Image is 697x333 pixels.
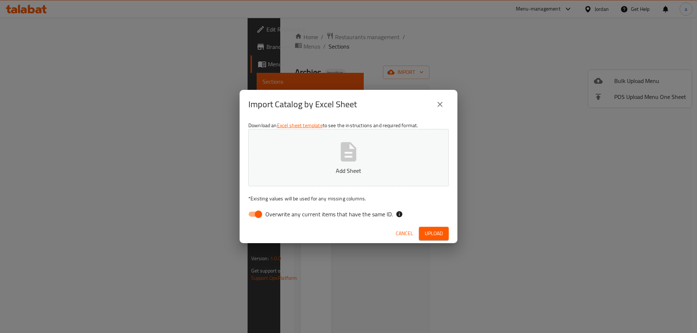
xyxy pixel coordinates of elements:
span: Upload [425,229,443,238]
svg: If the overwrite option isn't selected, then the items that match an existing ID will be ignored ... [396,211,403,218]
div: Download an to see the instructions and required format. [240,119,457,224]
button: Add Sheet [248,129,449,186]
p: Add Sheet [260,166,437,175]
span: Cancel [396,229,413,238]
p: Existing values will be used for any missing columns. [248,195,449,202]
a: Excel sheet template [277,121,323,130]
button: close [431,96,449,113]
button: Cancel [393,227,416,240]
span: Overwrite any current items that have the same ID. [265,210,393,218]
button: Upload [419,227,449,240]
h2: Import Catalog by Excel Sheet [248,99,357,110]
